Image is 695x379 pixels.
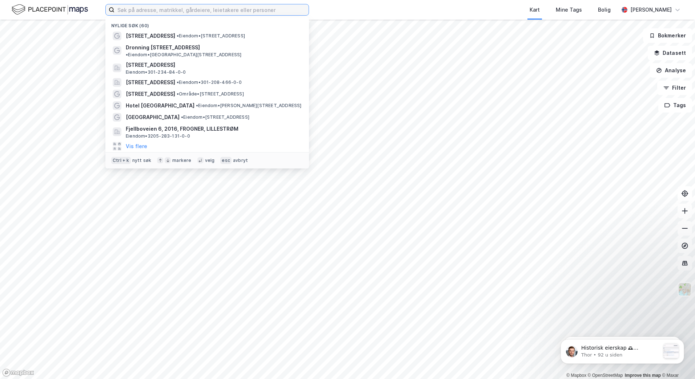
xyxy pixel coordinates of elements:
[2,368,34,377] a: Mapbox homepage
[556,5,582,14] div: Mine Tags
[177,91,244,97] span: Område • [STREET_ADDRESS]
[205,158,215,163] div: velg
[657,81,692,95] button: Filter
[126,90,175,98] span: [STREET_ADDRESS]
[126,69,186,75] span: Eiendom • 301-234-84-0-0
[177,33,245,39] span: Eiendom • [STREET_ADDRESS]
[650,63,692,78] button: Analyse
[115,4,309,15] input: Søk på adresse, matrikkel, gårdeiere, leietakere eller personer
[126,133,190,139] span: Eiendom • 3205-283-131-0-0
[126,61,300,69] span: [STREET_ADDRESS]
[177,91,179,97] span: •
[172,158,191,163] div: markere
[126,52,241,58] span: Eiendom • [GEOGRAPHIC_DATA][STREET_ADDRESS]
[196,103,198,108] span: •
[126,78,175,87] span: [STREET_ADDRESS]
[105,17,309,30] div: Nylige søk (60)
[126,101,194,110] span: Hotel [GEOGRAPHIC_DATA]
[111,157,131,164] div: Ctrl + k
[126,113,180,122] span: [GEOGRAPHIC_DATA]
[550,325,695,375] iframe: Intercom notifications melding
[12,3,88,16] img: logo.f888ab2527a4732fd821a326f86c7f29.svg
[588,373,623,378] a: OpenStreetMap
[658,98,692,113] button: Tags
[566,373,586,378] a: Mapbox
[181,114,183,120] span: •
[648,46,692,60] button: Datasett
[126,52,128,57] span: •
[196,103,302,109] span: Eiendom • [PERSON_NAME][STREET_ADDRESS]
[233,158,248,163] div: avbryt
[126,142,147,151] button: Vis flere
[678,282,692,296] img: Z
[625,373,661,378] a: Improve this map
[177,33,179,38] span: •
[126,43,200,52] span: Dronning [STREET_ADDRESS]
[177,80,242,85] span: Eiendom • 301-208-466-0-0
[126,32,175,40] span: [STREET_ADDRESS]
[598,5,611,14] div: Bolig
[177,80,179,85] span: •
[132,158,152,163] div: nytt søk
[530,5,540,14] div: Kart
[181,114,249,120] span: Eiendom • [STREET_ADDRESS]
[630,5,672,14] div: [PERSON_NAME]
[126,125,300,133] span: Fjellboveien 6, 2016, FROGNER, LILLESTRØM
[643,28,692,43] button: Bokmerker
[220,157,232,164] div: esc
